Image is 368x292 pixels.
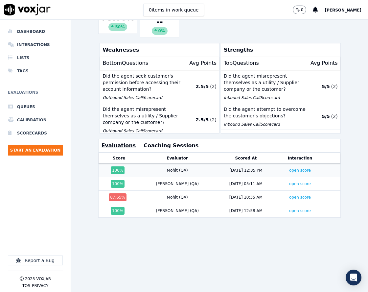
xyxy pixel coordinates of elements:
div: 100 % [111,180,125,188]
div: [PERSON_NAME] (QA) [156,181,199,186]
p: Outbound Sales Call Scorecard [103,128,188,134]
span: [PERSON_NAME] [325,8,361,12]
p: Avg Points [189,59,217,67]
a: open score [289,168,311,173]
a: open score [289,195,311,200]
p: ( 2 ) [210,116,217,123]
a: open score [289,182,311,186]
p: Top Questions [224,59,259,67]
button: Score [113,156,125,161]
button: Interaction [288,156,312,161]
p: 5 / 5 [322,83,330,90]
button: Start an Evaluation [8,145,63,156]
p: Weaknesses [100,43,217,57]
p: ( 2 ) [331,83,338,90]
button: TOS [22,283,30,288]
div: [DATE] 10:35 AM [229,195,263,200]
p: 2025 Voxjar [25,276,51,281]
p: ( 2 ) [331,113,338,120]
p: Did the agent attempt to overcome the customer's objections? [224,106,309,119]
div: Open Intercom Messenger [346,270,361,285]
div: [PERSON_NAME] (QA) [156,208,199,213]
h6: Evaluations [8,88,63,100]
a: Queues [8,100,63,113]
button: [PERSON_NAME] [325,6,368,14]
button: Scored At [235,156,257,161]
button: Evaluations [101,142,136,150]
div: 75.00 % [101,12,134,31]
button: 0 [293,6,313,14]
button: Did the agent seek customer's permission before accessing their account information? Outbound Sal... [100,70,219,103]
button: Did the agent use pressure tactics to enroll the customer? Inbound Sales CallScorecard 5/5 (2) [221,130,340,157]
div: -- [143,16,176,35]
a: Tags [8,64,63,78]
a: Lists [8,51,63,64]
div: 87.65 % [109,193,126,201]
a: Dashboard [8,25,63,38]
a: Interactions [8,38,63,51]
p: Inbound Sales Call Scorecard [224,122,309,127]
div: Mohit (QA) [167,168,188,173]
p: Bottom Questions [103,59,148,67]
div: [DATE] 12:58 AM [229,208,263,213]
button: Report a Bug [8,256,63,265]
div: Mohit (QA) [167,195,188,200]
div: [DATE] 12:35 PM [229,168,262,173]
div: [DATE] 05:11 AM [229,181,263,186]
div: 100 % [111,166,125,174]
a: open score [289,208,311,213]
button: Did the agent misrepresent themselves as a utility / Supplier company or the customer? Inbound Sa... [221,70,340,103]
p: Outbound Sales Call Scorecard [103,95,188,100]
p: Did the agent seek customer's permission before accessing their account information? [103,73,188,92]
button: Coaching Sessions [144,142,198,150]
p: ( 2 ) [210,83,217,90]
p: Did the agent use pressure tactics to enroll the customer? [224,133,309,146]
button: Did the agent attempt to overcome the customer's objections? Inbound Sales CallScorecard 5/5 (2) [221,103,340,130]
p: Did the agent misrepresent themselves as a utility / Supplier company or the customer? [224,73,309,92]
button: Evaluator [167,156,188,161]
p: 2.5 / 5 [195,116,209,123]
div: 100 % [111,207,125,215]
button: 0 [293,6,307,14]
p: Did the agent misrepresent themselves as a utility / Supplier company or the customer? [103,106,188,126]
p: Strengths [221,43,338,57]
p: Inbound Sales Call Scorecard [224,95,309,100]
p: Avg Points [310,59,338,67]
div: 0% [152,27,168,35]
a: Scorecards [8,127,63,140]
button: 0items in work queue [143,4,204,16]
p: 2.5 / 5 [195,83,209,90]
button: Did the agent misrepresent themselves as a utility / Supplier company or the customer? Outbound S... [100,103,219,136]
a: Calibration [8,113,63,127]
p: 5 / 5 [322,113,330,120]
p: 0 [301,7,304,12]
button: Privacy [32,283,48,288]
div: 50 % [108,23,127,31]
img: voxjar logo [4,4,51,15]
